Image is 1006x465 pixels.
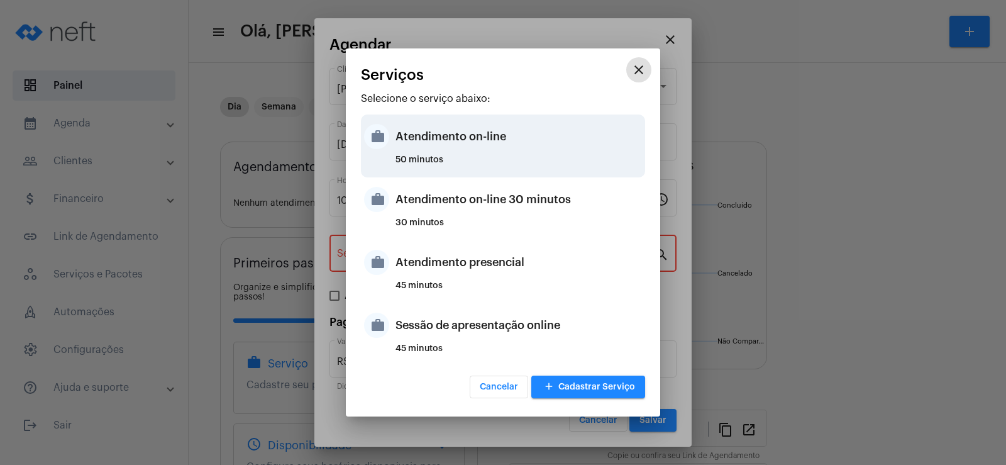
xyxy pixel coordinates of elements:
div: 45 minutos [395,344,642,363]
div: Atendimento on-line [395,118,642,155]
mat-icon: work [364,313,389,338]
mat-icon: work [364,124,389,149]
div: 45 minutos [395,281,642,300]
div: 50 minutos [395,155,642,174]
span: Cancelar [480,383,518,391]
mat-icon: add [541,379,556,396]
div: Sessão de apresentação online [395,306,642,344]
mat-icon: work [364,250,389,275]
mat-icon: work [364,187,389,212]
span: Cadastrar Serviço [541,383,635,391]
button: Cadastrar Serviço [531,376,645,398]
div: Atendimento presencial [395,244,642,281]
mat-icon: close [631,62,646,77]
span: Serviços [361,67,424,83]
button: Cancelar [470,376,528,398]
div: Atendimento on-line 30 minutos [395,181,642,218]
p: Selecione o serviço abaixo: [361,93,645,104]
div: 30 minutos [395,218,642,237]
